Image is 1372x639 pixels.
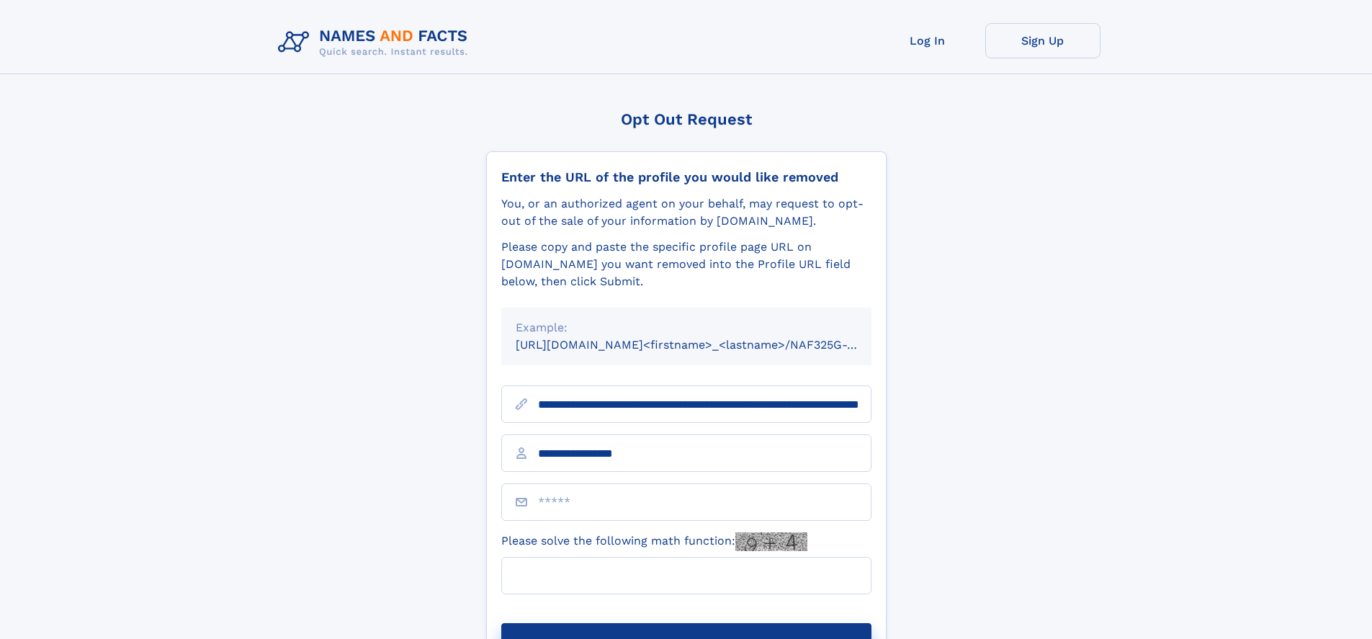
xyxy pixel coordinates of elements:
[501,169,871,185] div: Enter the URL of the profile you would like removed
[516,319,857,336] div: Example:
[501,238,871,290] div: Please copy and paste the specific profile page URL on [DOMAIN_NAME] you want removed into the Pr...
[486,110,887,128] div: Opt Out Request
[501,532,807,551] label: Please solve the following math function:
[501,195,871,230] div: You, or an authorized agent on your behalf, may request to opt-out of the sale of your informatio...
[985,23,1100,58] a: Sign Up
[870,23,985,58] a: Log In
[272,23,480,62] img: Logo Names and Facts
[516,338,899,352] small: [URL][DOMAIN_NAME]<firstname>_<lastname>/NAF325G-xxxxxxxx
